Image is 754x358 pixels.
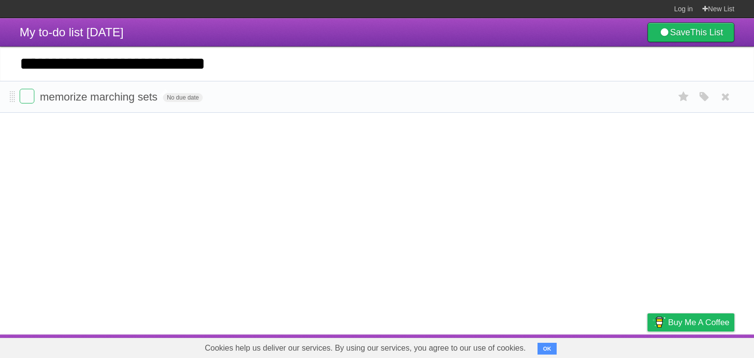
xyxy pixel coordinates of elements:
a: About [517,337,538,356]
a: Privacy [635,337,660,356]
b: This List [690,27,723,37]
span: memorize marching sets [40,91,160,103]
span: No due date [163,93,203,102]
a: Developers [549,337,589,356]
span: Buy me a coffee [668,314,729,331]
label: Done [20,89,34,103]
a: Buy me a coffee [647,313,734,332]
a: SaveThis List [647,23,734,42]
a: Suggest a feature [673,337,734,356]
button: OK [538,343,557,355]
label: Star task [674,89,693,105]
img: Buy me a coffee [652,314,666,331]
span: Cookies help us deliver our services. By using our services, you agree to our use of cookies. [195,338,536,358]
span: My to-do list [DATE] [20,26,124,39]
a: Terms [601,337,623,356]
